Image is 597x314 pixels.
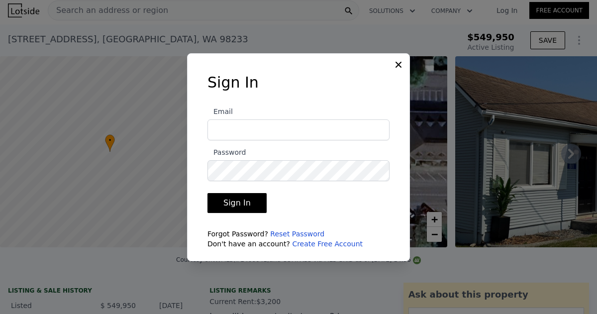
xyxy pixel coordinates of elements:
input: Email [207,119,390,140]
div: Forgot Password? Don't have an account? [207,229,390,249]
span: Password [207,148,246,156]
button: Sign In [207,193,267,213]
a: Create Free Account [292,240,363,248]
input: Password [207,160,390,181]
h3: Sign In [207,74,390,92]
a: Reset Password [270,230,324,238]
span: Email [207,107,233,115]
